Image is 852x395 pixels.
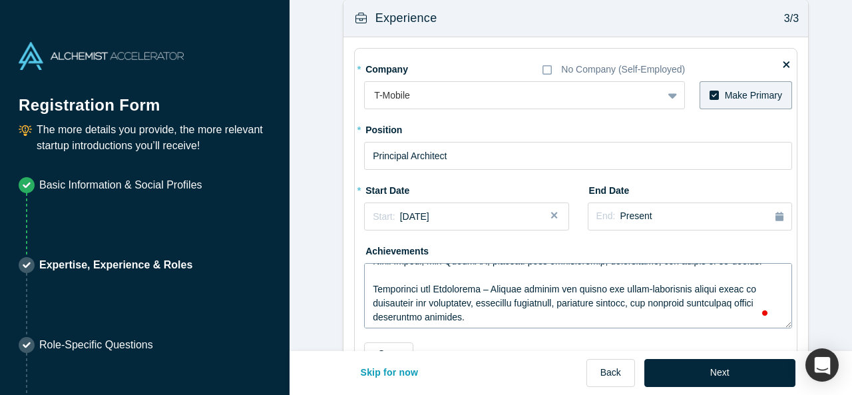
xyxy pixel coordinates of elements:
[39,337,153,353] p: Role-Specific Questions
[364,119,439,137] label: Position
[39,177,202,193] p: Basic Information & Social Profiles
[347,359,433,387] button: Skip for now
[19,42,184,70] img: Alchemist Accelerator Logo
[644,359,795,387] button: Next
[37,122,271,154] p: The more details you provide, the more relevant startup introductions you’ll receive!
[586,359,635,387] button: Back
[588,179,662,198] label: End Date
[364,202,568,230] button: Start:[DATE]
[364,240,439,258] label: Achievements
[364,263,792,328] textarea: To enrich screen reader interactions, please activate Accessibility in Grammarly extension settings
[19,79,271,117] h1: Registration Form
[364,179,439,198] label: Start Date
[549,202,569,230] button: Close
[375,9,437,27] h3: Experience
[364,58,439,77] label: Company
[596,210,616,221] span: End:
[364,342,413,366] button: Save
[39,257,192,273] p: Expertise, Experience & Roles
[561,63,685,77] div: No Company (Self-Employed)
[725,89,782,103] div: Make Primary
[373,211,395,222] span: Start:
[620,210,652,221] span: Present
[588,202,792,230] button: End:Present
[777,11,799,27] p: 3/3
[400,211,429,222] span: [DATE]
[364,142,792,170] input: Sales Manager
